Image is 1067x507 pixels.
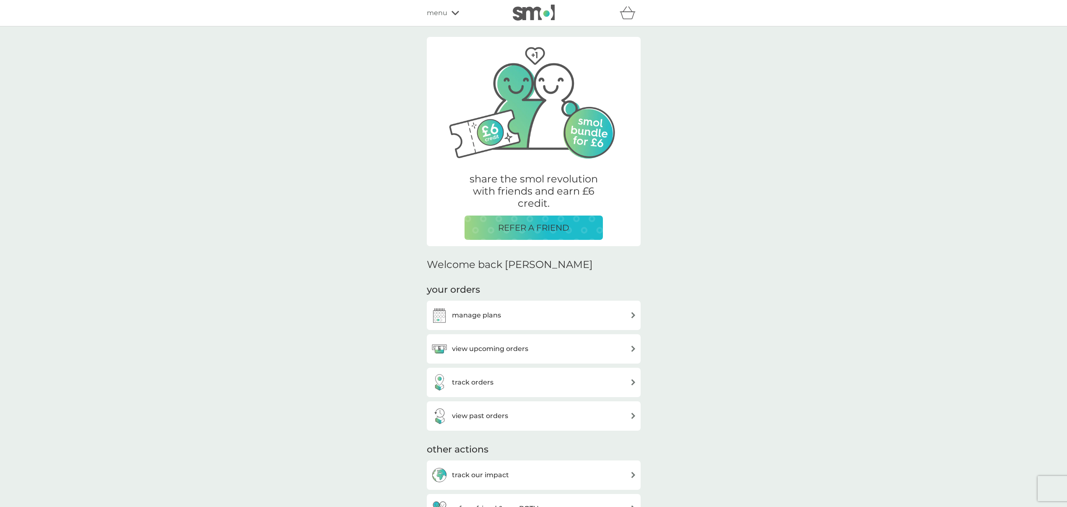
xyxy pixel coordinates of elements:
img: Two friends, one with their arm around the other. [439,37,628,163]
h3: track orders [452,377,493,388]
h3: other actions [427,443,488,456]
img: arrow right [630,379,636,385]
img: arrow right [630,472,636,478]
h3: your orders [427,283,480,296]
p: share the smol revolution with friends and earn £6 credit. [465,173,603,209]
h3: manage plans [452,310,501,321]
p: REFER A FRIEND [498,221,569,234]
h2: Welcome back [PERSON_NAME] [427,259,593,271]
button: REFER A FRIEND [465,216,603,240]
img: smol [513,5,555,21]
img: arrow right [630,346,636,352]
span: menu [427,8,447,18]
h3: view past orders [452,411,508,421]
img: arrow right [630,413,636,419]
img: arrow right [630,312,636,318]
h3: track our impact [452,470,509,481]
div: basket [620,5,641,21]
a: Two friends, one with their arm around the other.share the smol revolution with friends and earn ... [427,38,641,246]
h3: view upcoming orders [452,343,528,354]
